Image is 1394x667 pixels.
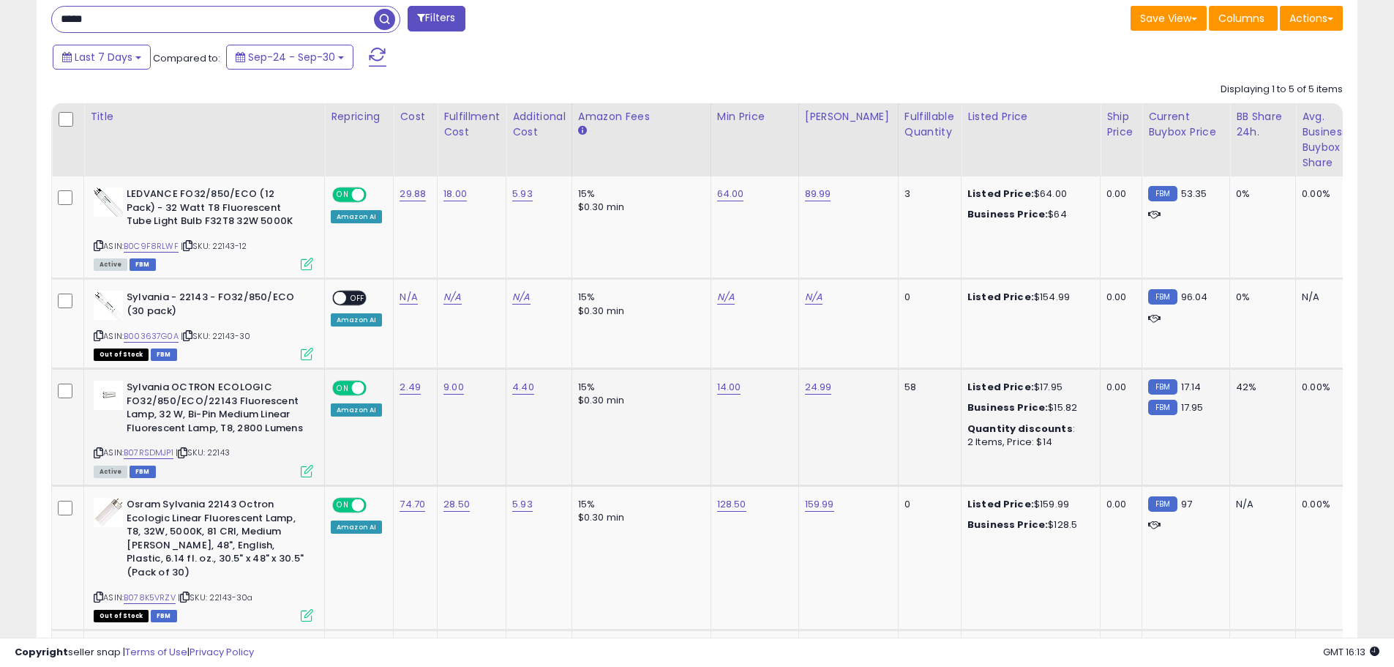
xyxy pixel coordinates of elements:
small: FBM [1148,496,1177,512]
div: Amazon AI [331,403,382,417]
a: 2.49 [400,380,421,395]
div: 0.00% [1302,498,1350,511]
a: 28.50 [443,497,470,512]
span: FBM [130,258,156,271]
a: 128.50 [717,497,746,512]
b: Sylvania OCTRON ECOLOGIC FO32/850/ECO/22143 Fluorescent Lamp, 32 W, Bi-Pin Medium Linear Fluoresc... [127,381,304,439]
a: B003637G0A [124,330,179,343]
div: ASIN: [94,291,313,359]
span: 17.14 [1181,380,1202,394]
div: Ship Price [1106,109,1136,140]
span: Last 7 Days [75,50,132,64]
span: | SKU: 22143 [176,447,230,458]
div: $0.30 min [578,305,700,318]
button: Last 7 Days [53,45,151,70]
small: Amazon Fees. [578,124,587,138]
div: [PERSON_NAME] [805,109,892,124]
div: Fulfillable Quantity [904,109,955,140]
div: $64.00 [967,187,1089,201]
span: Columns [1218,11,1264,26]
a: 159.99 [805,497,834,512]
b: LEDVANCE FO32/850/ECO (12 Pack) - 32 Watt T8 Fluorescent Tube Light Bulb F32T8 32W 5000K [127,187,304,232]
div: $64 [967,208,1089,221]
a: Terms of Use [125,645,187,659]
a: N/A [805,290,822,305]
div: Cost [400,109,431,124]
a: 9.00 [443,380,464,395]
span: 96.04 [1181,290,1208,304]
a: 29.88 [400,187,426,201]
img: 318xu5ey7LL._SL40_.jpg [94,291,123,320]
span: | SKU: 22143-30a [178,592,253,603]
button: Columns [1209,6,1278,31]
img: 41dKgWHa60L._SL40_.jpg [94,187,123,217]
div: Displaying 1 to 5 of 5 items [1221,83,1343,97]
small: FBM [1148,400,1177,415]
a: B078K5VRZV [124,592,176,604]
div: 15% [578,498,700,511]
div: ASIN: [94,187,313,269]
div: Listed Price [967,109,1094,124]
div: Amazon AI [331,521,382,534]
div: 15% [578,291,700,304]
span: FBM [151,349,177,361]
a: 18.00 [443,187,467,201]
button: Filters [408,6,465,31]
a: 4.40 [512,380,534,395]
b: Business Price: [967,400,1048,414]
div: Fulfillment Cost [443,109,500,140]
span: OFF [364,382,388,395]
a: B07RSDMJP1 [124,447,173,459]
a: N/A [400,290,417,305]
img: 21Xb5ILQ24L._SL40_.jpg [94,498,123,527]
span: OFF [346,292,370,305]
small: FBM [1148,289,1177,305]
div: Additional Cost [512,109,566,140]
div: $154.99 [967,291,1089,304]
div: Amazon AI [331,210,382,223]
div: 0.00% [1302,381,1350,394]
span: ON [334,189,352,201]
div: Avg. Business Buybox Share [1302,109,1355,171]
div: $128.5 [967,518,1089,532]
span: All listings that are currently out of stock and unavailable for purchase on Amazon [94,610,149,622]
div: 0 [904,291,950,304]
b: Osram Sylvania 22143 Octron Ecologic Linear Fluorescent Lamp, T8, 32W, 5000K, 81 CRI, Medium [PER... [127,498,304,583]
div: 0% [1236,187,1284,201]
small: FBM [1148,186,1177,201]
div: $17.95 [967,381,1089,394]
span: All listings currently available for purchase on Amazon [94,466,127,478]
span: 97 [1181,497,1192,511]
span: | SKU: 22143-30 [181,330,251,342]
div: 0 [904,498,950,511]
div: Min Price [717,109,792,124]
strong: Copyright [15,645,68,659]
a: 14.00 [717,380,741,395]
div: $0.30 min [578,511,700,524]
span: FBM [151,610,177,622]
div: 15% [578,381,700,394]
div: ASIN: [94,381,313,476]
div: : [967,422,1089,436]
b: Sylvania - 22143 - FO32/850/ECO (30 pack) [127,291,304,321]
div: 0.00 [1106,381,1131,394]
div: seller snap | | [15,646,254,660]
div: Repricing [331,109,387,124]
div: ASIN: [94,498,313,620]
span: | SKU: 22143-12 [181,240,247,252]
b: Listed Price: [967,290,1034,304]
b: Business Price: [967,207,1048,221]
a: N/A [717,290,735,305]
div: 42% [1236,381,1284,394]
a: N/A [443,290,461,305]
span: ON [334,499,352,512]
div: $159.99 [967,498,1089,511]
a: 5.93 [512,187,533,201]
div: Amazon AI [331,313,382,327]
img: 21m2MlKlWlL._SL40_.jpg [94,381,123,410]
div: 0.00 [1106,498,1131,511]
div: 2 Items, Price: $14 [967,436,1089,449]
div: 58 [904,381,950,394]
a: Privacy Policy [190,645,254,659]
div: Amazon Fees [578,109,705,124]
